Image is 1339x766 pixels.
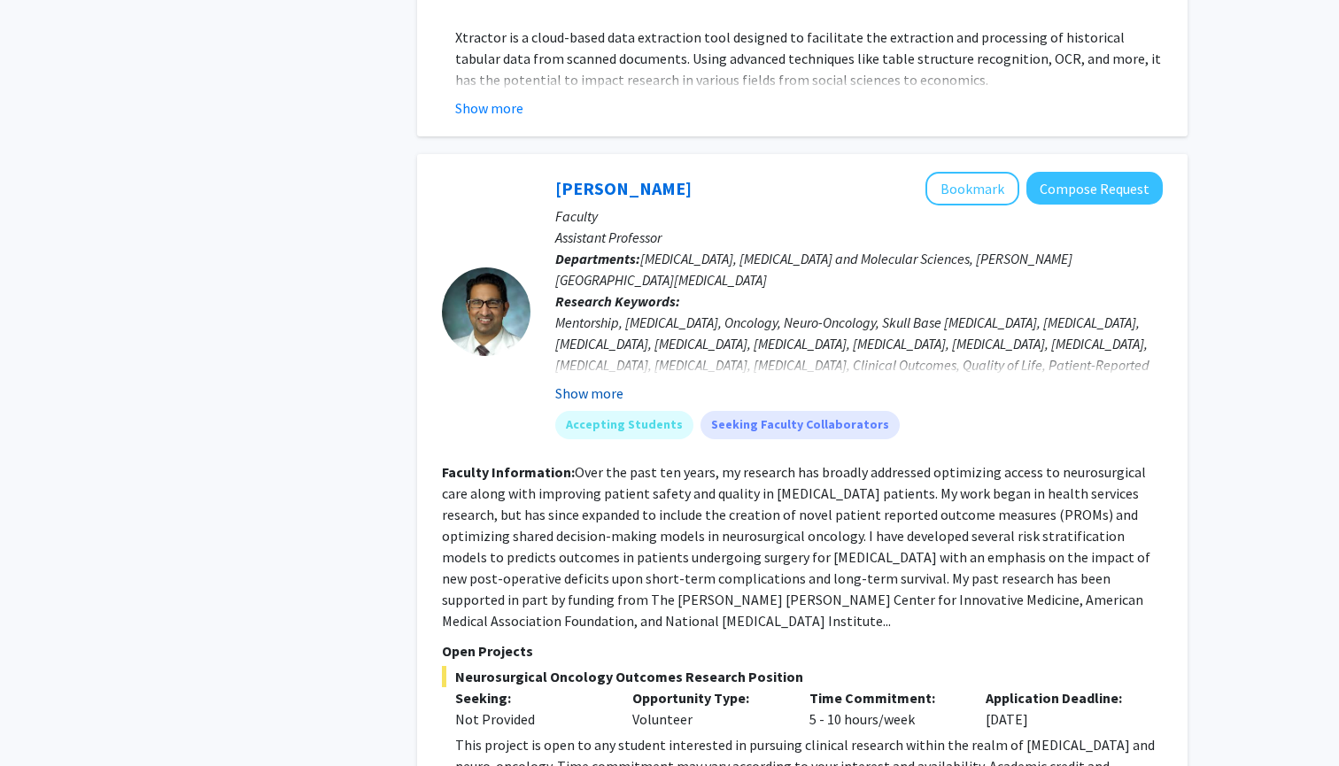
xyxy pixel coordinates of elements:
p: Open Projects [442,640,1163,662]
p: Time Commitment: [809,687,960,708]
mat-chip: Seeking Faculty Collaborators [700,411,900,439]
button: Compose Request to Raj Mukherjee [1026,172,1163,205]
b: Research Keywords: [555,292,680,310]
p: Seeking: [455,687,606,708]
button: Show more [555,383,623,404]
p: Application Deadline: [986,687,1136,708]
button: Add Raj Mukherjee to Bookmarks [925,172,1019,205]
span: [MEDICAL_DATA], [MEDICAL_DATA] and Molecular Sciences, [PERSON_NAME][GEOGRAPHIC_DATA][MEDICAL_DATA] [555,250,1072,289]
fg-read-more: Over the past ten years, my research has broadly addressed optimizing access to neurosurgical car... [442,463,1150,630]
div: Mentorship, [MEDICAL_DATA], Oncology, Neuro-Oncology, Skull Base [MEDICAL_DATA], [MEDICAL_DATA], ... [555,312,1163,439]
div: Not Provided [455,708,606,730]
p: Assistant Professor [555,227,1163,248]
span: Neurosurgical Oncology Outcomes Research Position [442,666,1163,687]
button: Show more [455,97,523,119]
b: Departments: [555,250,640,267]
a: [PERSON_NAME] [555,177,692,199]
div: [DATE] [972,687,1149,730]
span: Xtractor is a cloud-based data extraction tool designed to facilitate the extraction and processi... [455,28,1161,89]
div: Volunteer [619,687,796,730]
b: Faculty Information: [442,463,575,481]
iframe: Chat [13,686,75,753]
p: Faculty [555,205,1163,227]
div: 5 - 10 hours/week [796,687,973,730]
p: Opportunity Type: [632,687,783,708]
mat-chip: Accepting Students [555,411,693,439]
